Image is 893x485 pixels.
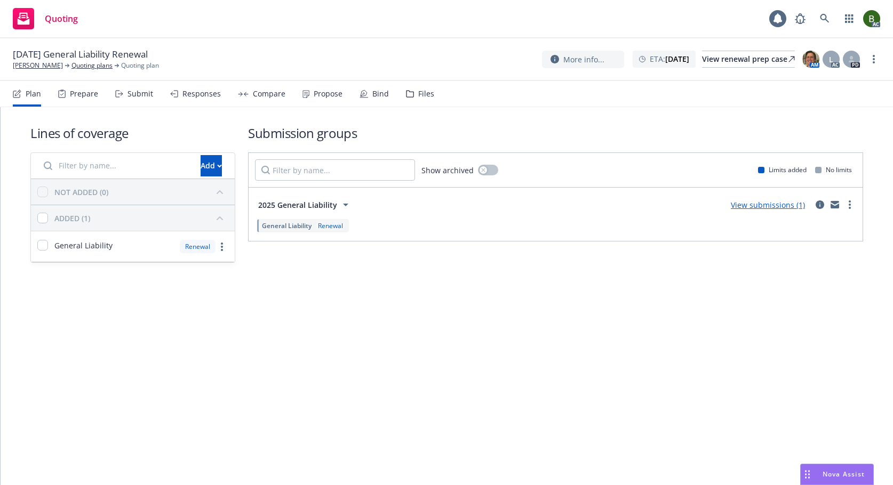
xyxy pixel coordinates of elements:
[823,470,865,479] span: Nova Assist
[316,221,345,230] div: Renewal
[182,90,221,98] div: Responses
[790,8,811,29] a: Report a Bug
[563,54,604,65] span: More info...
[839,8,860,29] a: Switch app
[180,240,216,253] div: Renewal
[45,14,78,23] span: Quoting
[731,200,805,210] a: View submissions (1)
[262,221,312,230] span: General Liability
[30,124,235,142] h1: Lines of coverage
[867,53,880,66] a: more
[702,51,795,68] a: View renewal prep case
[800,464,874,485] button: Nova Assist
[37,155,194,176] input: Filter by name...
[54,209,228,227] button: ADDED (1)
[314,90,342,98] div: Propose
[828,198,841,211] a: mail
[13,61,63,70] a: [PERSON_NAME]
[702,51,795,67] div: View renewal prep case
[255,194,355,215] button: 2025 General Liability
[9,4,82,34] a: Quoting
[54,187,108,198] div: NOT ADDED (0)
[801,464,814,484] div: Drag to move
[70,90,98,98] div: Prepare
[71,61,113,70] a: Quoting plans
[829,54,833,65] span: L
[758,165,807,174] div: Limits added
[814,8,835,29] a: Search
[815,165,852,174] div: No limits
[54,240,113,251] span: General Liability
[201,156,222,176] div: Add
[255,159,415,181] input: Filter by name...
[372,90,389,98] div: Bind
[248,124,863,142] h1: Submission groups
[26,90,41,98] div: Plan
[121,61,159,70] span: Quoting plan
[843,198,856,211] a: more
[650,53,689,64] span: ETA :
[201,155,222,176] button: Add
[127,90,153,98] div: Submit
[216,240,228,253] a: more
[253,90,285,98] div: Compare
[542,51,624,68] button: More info...
[54,183,228,200] button: NOT ADDED (0)
[421,165,474,176] span: Show archived
[814,198,826,211] a: circleInformation
[802,51,819,68] img: photo
[665,54,689,64] strong: [DATE]
[258,199,337,211] span: 2025 General Liability
[13,48,148,61] span: [DATE] General Liability Renewal
[863,10,880,27] img: photo
[54,213,90,224] div: ADDED (1)
[418,90,434,98] div: Files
